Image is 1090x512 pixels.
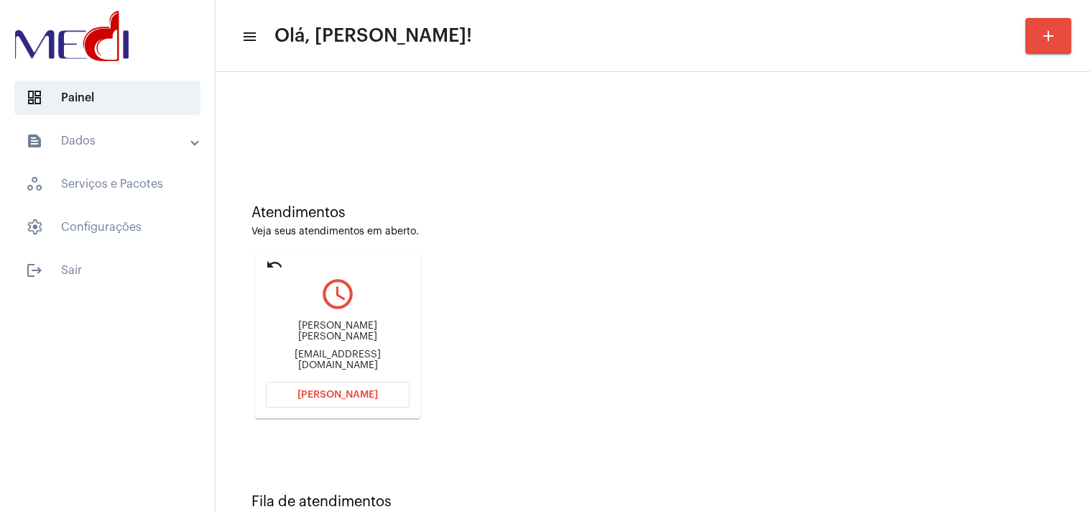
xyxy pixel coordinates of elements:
span: [PERSON_NAME] [297,390,378,400]
img: d3a1b5fa-500b-b90f-5a1c-719c20e9830b.png [11,7,132,65]
span: sidenav icon [26,175,43,193]
mat-expansion-panel-header: sidenav iconDados [9,124,215,158]
button: [PERSON_NAME] [266,382,410,408]
span: sidenav icon [26,89,43,106]
div: Veja seus atendimentos em aberto. [251,227,1054,237]
mat-icon: sidenav icon [26,262,43,279]
div: Atendimentos [251,205,1054,221]
span: Painel [14,81,200,115]
mat-icon: sidenav icon [241,28,256,45]
span: Configurações [14,210,200,244]
mat-icon: undo [266,256,283,273]
mat-panel-title: Dados [26,132,192,150]
span: Olá, [PERSON_NAME]! [274,24,472,47]
mat-icon: add [1040,27,1057,45]
mat-icon: sidenav icon [26,132,43,150]
span: Serviços e Pacotes [14,167,200,201]
div: [PERSON_NAME] [PERSON_NAME] [266,321,410,342]
span: Sair [14,253,200,288]
div: Fila de atendimentos [251,494,1054,510]
span: sidenav icon [26,219,43,236]
mat-icon: query_builder [266,276,410,312]
div: [EMAIL_ADDRESS][DOMAIN_NAME] [266,349,410,371]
